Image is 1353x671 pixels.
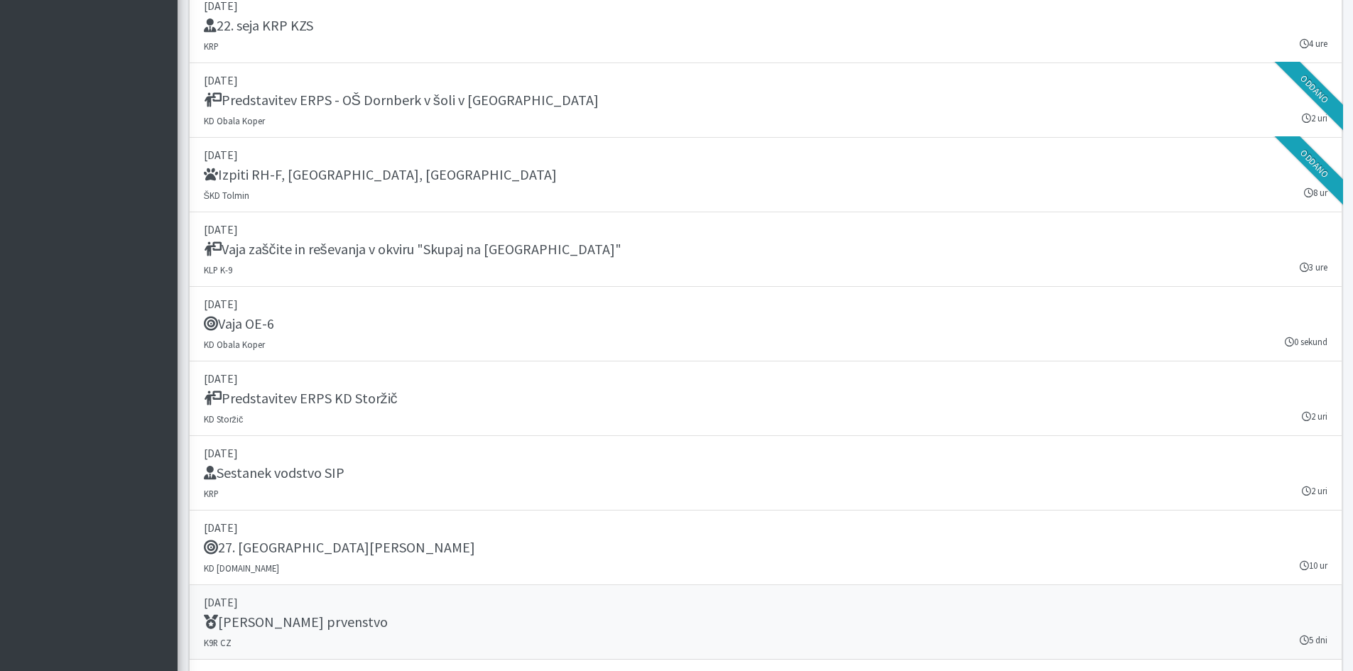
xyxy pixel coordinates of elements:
h5: Sestanek vodstvo SIP [204,464,344,481]
h5: Vaja OE-6 [204,315,274,332]
small: KRP [204,488,219,499]
h5: Izpiti RH-F, [GEOGRAPHIC_DATA], [GEOGRAPHIC_DATA] [204,166,557,183]
small: KD Obala Koper [204,339,265,350]
h5: 27. [GEOGRAPHIC_DATA][PERSON_NAME] [204,539,475,556]
small: KD Storžič [204,413,244,425]
small: 10 ur [1300,559,1327,572]
a: [DATE] Sestanek vodstvo SIP KRP 2 uri [189,436,1342,511]
small: KLP K-9 [204,264,232,276]
small: KD [DOMAIN_NAME] [204,562,279,574]
p: [DATE] [204,72,1327,89]
h5: Predstavitev ERPS - OŠ Dornberk v šoli v [GEOGRAPHIC_DATA] [204,92,599,109]
p: [DATE] [204,146,1327,163]
a: [DATE] Predstavitev ERPS KD Storžič KD Storžič 2 uri [189,361,1342,436]
a: [DATE] 27. [GEOGRAPHIC_DATA][PERSON_NAME] KD [DOMAIN_NAME] 10 ur [189,511,1342,585]
p: [DATE] [204,221,1327,238]
small: KD Obala Koper [204,115,265,126]
p: [DATE] [204,370,1327,387]
small: 2 uri [1302,484,1327,498]
a: [DATE] Vaja OE-6 KD Obala Koper 0 sekund [189,287,1342,361]
p: [DATE] [204,519,1327,536]
small: 4 ure [1300,37,1327,50]
small: K9R CZ [204,637,232,648]
small: 5 dni [1300,633,1327,647]
p: [DATE] [204,594,1327,611]
a: [DATE] Vaja zaščite in reševanja v okviru "Skupaj na [GEOGRAPHIC_DATA]" KLP K-9 3 ure [189,212,1342,287]
a: [DATE] Predstavitev ERPS - OŠ Dornberk v šoli v [GEOGRAPHIC_DATA] KD Obala Koper 2 uri Oddano [189,63,1342,138]
small: 3 ure [1300,261,1327,274]
p: [DATE] [204,295,1327,312]
a: [DATE] Izpiti RH-F, [GEOGRAPHIC_DATA], [GEOGRAPHIC_DATA] ŠKD Tolmin 8 ur Oddano [189,138,1342,212]
h5: Vaja zaščite in reševanja v okviru "Skupaj na [GEOGRAPHIC_DATA]" [204,241,621,258]
h5: Predstavitev ERPS KD Storžič [204,390,398,407]
a: [DATE] [PERSON_NAME] prvenstvo K9R CZ 5 dni [189,585,1342,660]
small: KRP [204,40,219,52]
h5: [PERSON_NAME] prvenstvo [204,613,388,631]
small: 0 sekund [1285,335,1327,349]
small: 2 uri [1302,410,1327,423]
small: ŠKD Tolmin [204,190,250,201]
p: [DATE] [204,444,1327,462]
h5: 22. seja KRP KZS [204,17,313,34]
